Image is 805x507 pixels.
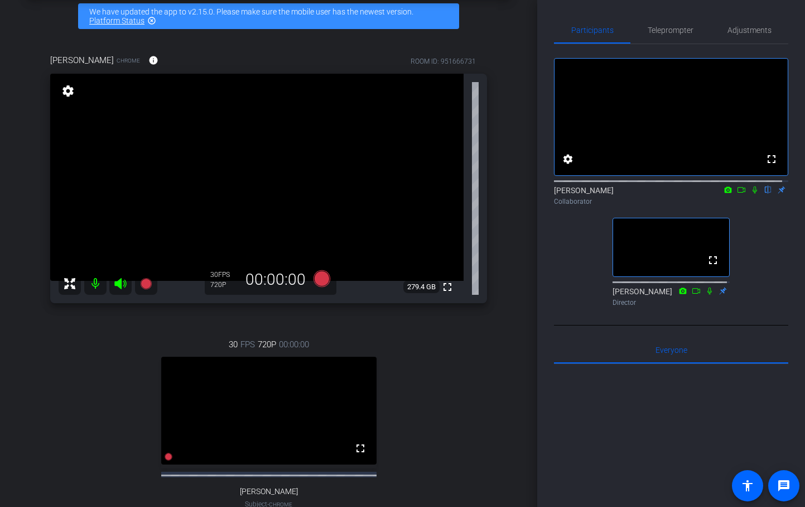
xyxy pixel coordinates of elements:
div: 720P [210,280,238,289]
div: [PERSON_NAME] [554,185,788,207]
span: 720P [258,338,276,351]
div: Collaborator [554,197,788,207]
span: FPS [218,271,230,279]
span: Chrome [117,56,140,65]
a: Platform Status [89,16,144,25]
mat-icon: fullscreen [354,442,367,455]
span: [PERSON_NAME] [240,487,298,496]
mat-icon: settings [60,84,76,98]
div: [PERSON_NAME] [613,286,730,308]
span: Everyone [655,346,687,354]
div: Director [613,298,730,308]
span: Teleprompter [648,26,693,34]
div: ROOM ID: 951666731 [411,56,476,66]
mat-icon: fullscreen [706,253,720,267]
div: 30 [210,270,238,279]
div: 00:00:00 [238,270,313,289]
span: FPS [240,338,255,351]
mat-icon: info [148,55,158,65]
span: [PERSON_NAME] [50,54,114,66]
span: Adjustments [727,26,772,34]
span: 00:00:00 [279,338,309,351]
mat-icon: settings [561,152,575,166]
mat-icon: fullscreen [765,152,778,166]
mat-icon: accessibility [741,479,754,492]
span: 279.4 GB [403,280,440,294]
span: Participants [571,26,614,34]
div: We have updated the app to v2.15.0. Please make sure the mobile user has the newest version. [78,3,459,29]
mat-icon: highlight_off [147,16,156,25]
mat-icon: message [777,479,790,492]
span: 30 [229,338,238,351]
mat-icon: fullscreen [441,280,454,294]
mat-icon: flip [761,184,775,194]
